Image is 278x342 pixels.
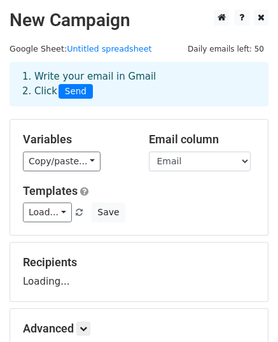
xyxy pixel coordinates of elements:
a: Untitled spreadsheet [67,44,151,53]
span: Send [59,84,93,99]
a: Daily emails left: 50 [183,44,268,53]
span: Daily emails left: 50 [183,42,268,56]
a: Load... [23,203,72,222]
div: Loading... [23,255,255,289]
a: Copy/paste... [23,152,101,171]
a: Templates [23,184,78,197]
h5: Email column [149,132,256,146]
h5: Advanced [23,322,255,336]
div: 1. Write your email in Gmail 2. Click [13,69,265,99]
small: Google Sheet: [10,44,152,53]
h5: Variables [23,132,130,146]
h2: New Campaign [10,10,268,31]
button: Save [92,203,125,222]
h5: Recipients [23,255,255,269]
